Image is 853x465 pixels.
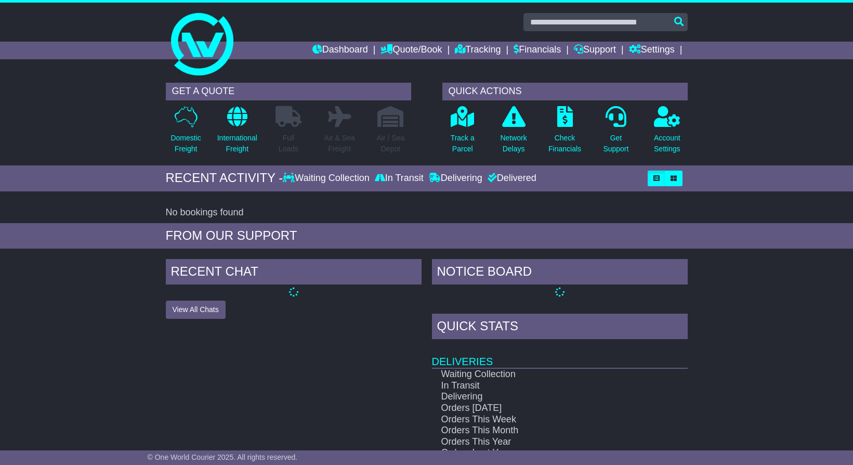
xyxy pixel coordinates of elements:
[548,133,581,154] p: Check Financials
[377,133,405,154] p: Air / Sea Depot
[170,106,201,160] a: DomesticFreight
[432,314,688,342] div: Quick Stats
[166,228,688,243] div: FROM OUR SUPPORT
[500,133,527,154] p: Network Delays
[432,380,651,392] td: In Transit
[432,436,651,448] td: Orders This Year
[283,173,372,184] div: Waiting Collection
[217,106,258,160] a: InternationalFreight
[380,42,442,59] a: Quote/Book
[574,42,616,59] a: Support
[653,106,681,160] a: AccountSettings
[485,173,536,184] div: Delivered
[148,453,298,461] span: © One World Courier 2025. All rights reserved.
[166,259,422,287] div: RECENT CHAT
[442,83,688,100] div: QUICK ACTIONS
[432,403,651,414] td: Orders [DATE]
[654,133,680,154] p: Account Settings
[166,301,226,319] button: View All Chats
[217,133,257,154] p: International Freight
[603,133,628,154] p: Get Support
[548,106,582,160] a: CheckFinancials
[432,425,651,436] td: Orders This Month
[432,447,651,459] td: Orders Last Year
[324,133,355,154] p: Air & Sea Freight
[432,414,651,425] td: Orders This Week
[602,106,629,160] a: GetSupport
[629,42,675,59] a: Settings
[514,42,561,59] a: Financials
[166,207,688,218] div: No bookings found
[166,83,411,100] div: GET A QUOTE
[166,171,283,186] div: RECENT ACTIVITY -
[432,368,651,380] td: Waiting Collection
[455,42,501,59] a: Tracking
[170,133,201,154] p: Domestic Freight
[275,133,301,154] p: Full Loads
[312,42,368,59] a: Dashboard
[432,259,688,287] div: NOTICE BOARD
[450,106,475,160] a: Track aParcel
[500,106,527,160] a: NetworkDelays
[451,133,475,154] p: Track a Parcel
[432,342,688,368] td: Deliveries
[432,391,651,403] td: Delivering
[426,173,485,184] div: Delivering
[372,173,426,184] div: In Transit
